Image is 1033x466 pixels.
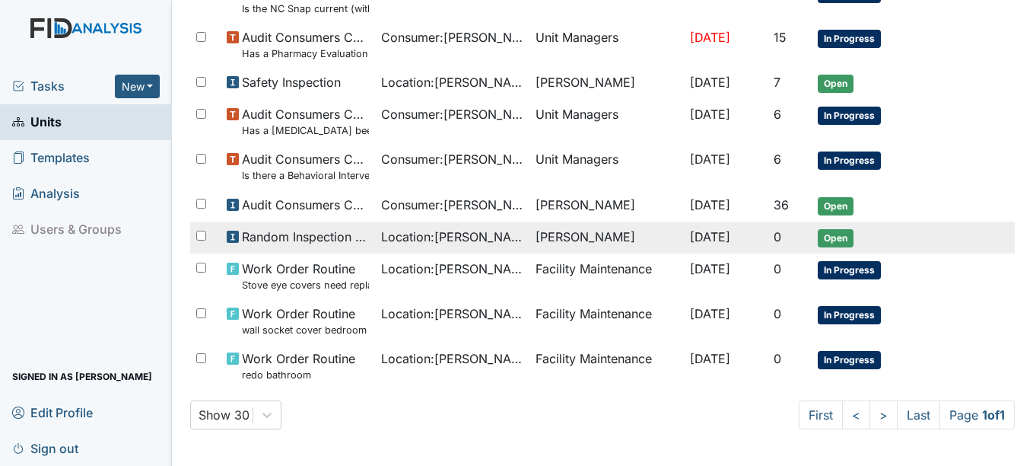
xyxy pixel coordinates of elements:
span: 6 [774,152,781,167]
span: Audit Consumers Charts [242,196,369,214]
span: In Progress [818,351,881,369]
div: Show 30 [199,406,250,424]
td: Unit Managers [529,99,684,144]
a: < [842,401,870,429]
td: [PERSON_NAME] [529,190,684,222]
a: > [869,401,898,429]
span: 6 [774,107,781,122]
span: [DATE] [690,306,730,321]
span: Location : [PERSON_NAME] [381,73,523,91]
span: 7 [774,75,780,90]
td: [PERSON_NAME] [529,67,684,99]
span: [DATE] [690,30,730,45]
span: Open [818,229,853,247]
span: Templates [12,146,90,170]
span: Location : [PERSON_NAME] [381,260,523,278]
span: [DATE] [690,152,730,167]
a: Last [897,401,940,429]
span: In Progress [818,306,881,324]
nav: task-pagination [799,401,1015,429]
strong: 1 of 1 [982,407,1005,423]
small: Has a [MEDICAL_DATA] been completed for all [DEMOGRAPHIC_DATA] and [DEMOGRAPHIC_DATA] over 50 or ... [242,123,369,138]
span: Location : [PERSON_NAME] [381,349,523,368]
span: Location : [PERSON_NAME] [381,305,523,323]
span: In Progress [818,30,881,48]
span: Audit Consumers Charts Has a colonoscopy been completed for all males and females over 50 or is t... [242,105,369,138]
td: [PERSON_NAME] [529,222,684,254]
span: Work Order Routine wall socket cover bedroom 2 [242,305,369,337]
span: Audit Consumers Charts Is there a Behavioral Intervention Program Approval/Consent for every 6 mo... [242,150,369,183]
td: Unit Managers [529,144,684,189]
span: 0 [774,351,781,366]
span: [DATE] [690,229,730,244]
span: Consumer : [PERSON_NAME] [381,196,523,214]
td: Facility Maintenance [529,254,684,298]
span: 0 [774,306,781,321]
button: New [115,75,161,98]
span: Units [12,110,62,134]
small: redo bathroom [242,368,355,382]
span: Open [818,75,853,93]
span: 0 [774,229,781,244]
span: In Progress [818,261,881,279]
span: [DATE] [690,261,730,276]
a: Tasks [12,77,115,95]
span: Consumer : [PERSON_NAME][GEOGRAPHIC_DATA] [381,150,523,168]
span: Location : [PERSON_NAME] [381,228,523,246]
span: 36 [774,197,789,212]
span: Signed in as [PERSON_NAME] [12,365,152,388]
span: Analysis [12,182,80,206]
span: [DATE] [690,197,730,212]
span: 15 [774,30,787,45]
span: [DATE] [690,351,730,366]
span: Edit Profile [12,401,93,424]
span: In Progress [818,107,881,125]
span: Consumer : [PERSON_NAME][GEOGRAPHIC_DATA] [381,105,523,123]
span: [DATE] [690,75,730,90]
span: Random Inspection for AM [242,228,369,246]
span: Sign out [12,436,78,460]
span: Work Order Routine Stove eye covers need replacing [242,260,369,292]
span: [DATE] [690,107,730,122]
small: Is the NC Snap current (within the last year)? [242,2,369,16]
td: Facility Maintenance [529,343,684,388]
span: Consumer : [PERSON_NAME] [381,28,523,46]
span: Work Order Routine redo bathroom [242,349,355,382]
span: Audit Consumers Charts Has a Pharmacy Evaluation been completed quarterly? [242,28,369,61]
td: Facility Maintenance [529,298,684,343]
small: wall socket cover bedroom 2 [242,323,369,337]
span: Open [818,197,853,215]
td: Unit Managers [529,22,684,67]
small: Is there a Behavioral Intervention Program Approval/Consent for every 6 months? [242,168,369,183]
a: First [799,401,843,429]
span: In Progress [818,152,881,170]
small: Has a Pharmacy Evaluation been completed quarterly? [242,46,369,61]
small: Stove eye covers need replacing [242,278,369,292]
span: Page [939,401,1015,429]
span: 0 [774,261,781,276]
span: Safety Inspection [242,73,341,91]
